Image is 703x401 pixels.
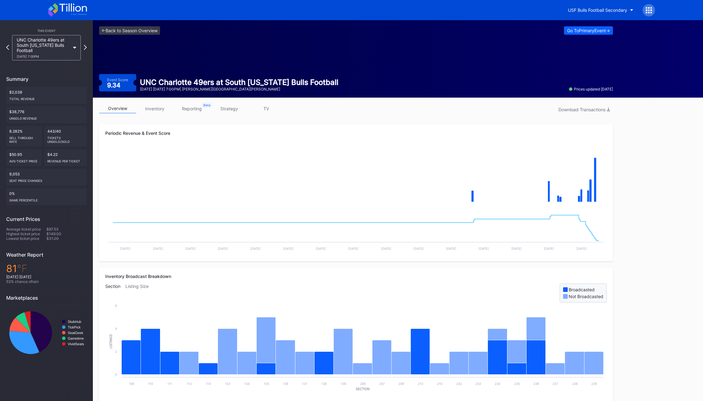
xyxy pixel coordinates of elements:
[418,382,423,386] text: 213
[6,275,87,279] div: [DATE] [DATE]
[120,247,130,250] text: [DATE]
[105,302,607,395] svg: Chart title
[514,382,520,386] text: 235
[167,382,172,386] text: 111
[148,382,153,386] text: 110
[475,382,481,386] text: 233
[210,104,248,113] a: strategy
[115,350,117,353] text: 2
[17,37,70,58] div: UNC Charlotte 49ers at South [US_STATE] Bulls Football
[9,95,84,101] div: Total Revenue
[6,295,87,301] div: Marketplaces
[47,134,84,143] div: Tickets Unsold/Sold
[244,382,250,386] text: 134
[9,196,84,202] div: Game percentile
[479,247,489,250] text: [DATE]
[348,247,358,250] text: [DATE]
[567,28,610,33] div: Go To Primary Event ->
[437,382,442,386] text: 215
[544,247,554,250] text: [DATE]
[572,382,578,386] text: 238
[68,320,81,324] text: StubHub
[46,227,87,231] div: $87.53
[17,55,70,58] div: [DATE] 7:00PM
[129,382,134,386] text: 109
[576,247,587,250] text: [DATE]
[105,284,125,302] div: Section
[6,227,46,231] div: Average ticket price
[495,382,500,386] text: 234
[46,236,87,241] div: $31.00
[6,252,87,258] div: Weather Report
[414,247,424,250] text: [DATE]
[6,279,87,284] div: 53 % chance of rain
[341,382,346,386] text: 139
[248,104,285,113] a: TV
[44,126,87,147] div: 443/40
[6,236,46,241] div: Lowest ticket price
[44,149,87,166] div: $4.22
[6,126,42,147] div: 8.282%
[379,382,385,386] text: 207
[9,114,84,120] div: Unsold Revenue
[563,4,638,16] button: USF Bulls Football Secondary
[568,7,627,13] div: USF Bulls Football Secondary
[99,104,136,113] a: overview
[140,87,338,91] div: [DATE] [DATE] 7:00PM | [PERSON_NAME][GEOGRAPHIC_DATA][PERSON_NAME]
[105,274,607,279] div: Inventory Broadcast Breakdown
[173,104,210,113] a: reporting
[9,134,39,143] div: Sell Through Rate
[6,87,87,104] div: $2,038
[6,169,87,186] div: 9,053
[6,306,87,360] svg: Chart title
[46,231,87,236] div: $149.00
[17,262,27,275] span: ℉
[99,26,160,35] a: <-Back to Season Overview
[264,382,269,386] text: 135
[511,247,522,250] text: [DATE]
[446,247,456,250] text: [DATE]
[6,188,87,205] div: 0%
[6,76,87,82] div: Summary
[456,382,462,386] text: 232
[6,216,87,222] div: Current Prices
[569,294,603,299] div: Not Broadcasted
[187,382,192,386] text: 113
[153,247,163,250] text: [DATE]
[6,149,42,166] div: $50.95
[125,284,154,302] div: Listing Size
[558,107,610,112] div: Download Transactions
[105,209,607,255] svg: Chart title
[356,387,369,391] text: Section
[107,82,122,88] div: 9.34
[107,77,128,82] div: Event Score
[6,29,87,33] div: This Event
[9,157,39,163] div: Avg ticket price
[68,342,84,346] text: VividSeats
[185,247,196,250] text: [DATE]
[225,382,230,386] text: 133
[283,382,288,386] text: 136
[555,105,613,114] button: Download Transactions
[109,334,113,348] text: Listings
[398,382,404,386] text: 209
[6,262,87,275] div: 81
[6,106,87,123] div: $38,776
[360,382,366,386] text: 206
[381,247,391,250] text: [DATE]
[564,26,613,35] button: Go ToPrimaryEvent->
[9,176,84,183] div: seat price changes
[68,331,83,335] text: SeatGeek
[68,325,81,329] text: TickPick
[321,382,327,386] text: 138
[302,382,307,386] text: 137
[115,372,117,376] text: 0
[218,247,228,250] text: [DATE]
[206,382,211,386] text: 114
[591,382,597,386] text: 239
[569,87,613,91] div: Prices updated [DATE]
[136,104,173,113] a: inventory
[250,247,261,250] text: [DATE]
[105,147,607,209] svg: Chart title
[6,231,46,236] div: Highest ticket price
